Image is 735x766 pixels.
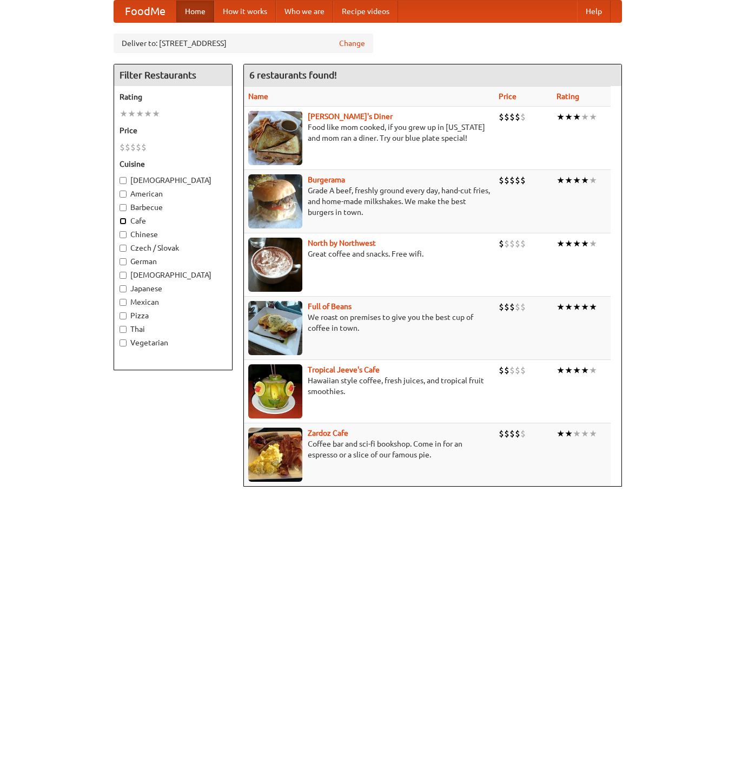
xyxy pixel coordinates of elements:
[499,301,504,313] li: $
[557,111,565,123] li: ★
[520,111,526,123] li: $
[120,270,227,280] label: [DEMOGRAPHIC_DATA]
[120,243,227,253] label: Czech / Slovak
[120,310,227,321] label: Pizza
[152,108,160,120] li: ★
[248,174,302,228] img: burgerama.jpg
[248,375,490,397] p: Hawaiian style coffee, fresh juices, and tropical fruit smoothies.
[141,141,147,153] li: $
[120,91,227,102] h5: Rating
[114,34,373,53] div: Deliver to: [STREET_ADDRESS]
[308,429,348,437] a: Zardoz Cafe
[499,174,504,186] li: $
[120,299,127,306] input: Mexican
[589,238,597,250] li: ★
[515,174,520,186] li: $
[120,188,227,199] label: American
[573,111,581,123] li: ★
[120,326,127,333] input: Thai
[136,108,144,120] li: ★
[573,238,581,250] li: ★
[144,108,152,120] li: ★
[504,301,509,313] li: $
[589,301,597,313] li: ★
[573,301,581,313] li: ★
[120,272,127,279] input: [DEMOGRAPHIC_DATA]
[120,256,227,267] label: German
[249,70,337,80] ng-pluralize: 6 restaurants found!
[565,301,573,313] li: ★
[515,111,520,123] li: $
[509,364,515,376] li: $
[504,238,509,250] li: $
[339,38,365,49] a: Change
[557,238,565,250] li: ★
[509,174,515,186] li: $
[557,428,565,440] li: ★
[248,185,490,218] p: Grade A beef, freshly ground every day, hand-cut fries, and home-made milkshakes. We make the bes...
[120,215,227,226] label: Cafe
[565,174,573,186] li: ★
[581,364,589,376] li: ★
[499,92,517,101] a: Price
[509,111,515,123] li: $
[120,245,127,252] input: Czech / Slovak
[520,174,526,186] li: $
[565,428,573,440] li: ★
[504,364,509,376] li: $
[589,428,597,440] li: ★
[248,122,490,143] p: Food like mom cooked, if you grew up in [US_STATE] and mom ran a diner. Try our blue plate special!
[214,1,276,22] a: How it works
[557,364,565,376] li: ★
[120,283,227,294] label: Japanese
[499,364,504,376] li: $
[308,365,380,374] a: Tropical Jeeve's Cafe
[248,111,302,165] img: sallys.jpg
[509,301,515,313] li: $
[333,1,398,22] a: Recipe videos
[120,297,227,307] label: Mexican
[128,108,136,120] li: ★
[589,111,597,123] li: ★
[248,428,302,482] img: zardoz.jpg
[308,112,393,121] a: [PERSON_NAME]'s Diner
[565,111,573,123] li: ★
[573,364,581,376] li: ★
[589,174,597,186] li: ★
[520,364,526,376] li: $
[248,248,490,259] p: Great coffee and snacks. Free wifi.
[504,428,509,440] li: $
[565,364,573,376] li: ★
[573,428,581,440] li: ★
[248,312,490,333] p: We roast on premises to give you the best cup of coffee in town.
[120,175,227,186] label: [DEMOGRAPHIC_DATA]
[120,312,127,319] input: Pizza
[248,92,268,101] a: Name
[557,92,579,101] a: Rating
[308,239,376,247] a: North by Northwest
[120,177,127,184] input: [DEMOGRAPHIC_DATA]
[120,204,127,211] input: Barbecue
[577,1,611,22] a: Help
[581,428,589,440] li: ★
[499,238,504,250] li: $
[509,238,515,250] li: $
[120,191,127,198] input: American
[120,324,227,335] label: Thai
[557,174,565,186] li: ★
[520,301,526,313] li: $
[515,364,520,376] li: $
[581,111,589,123] li: ★
[308,302,352,311] a: Full of Beans
[565,238,573,250] li: ★
[120,159,227,169] h5: Cuisine
[504,174,509,186] li: $
[515,238,520,250] li: $
[120,125,227,136] h5: Price
[520,238,526,250] li: $
[120,285,127,292] input: Japanese
[573,174,581,186] li: ★
[581,238,589,250] li: ★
